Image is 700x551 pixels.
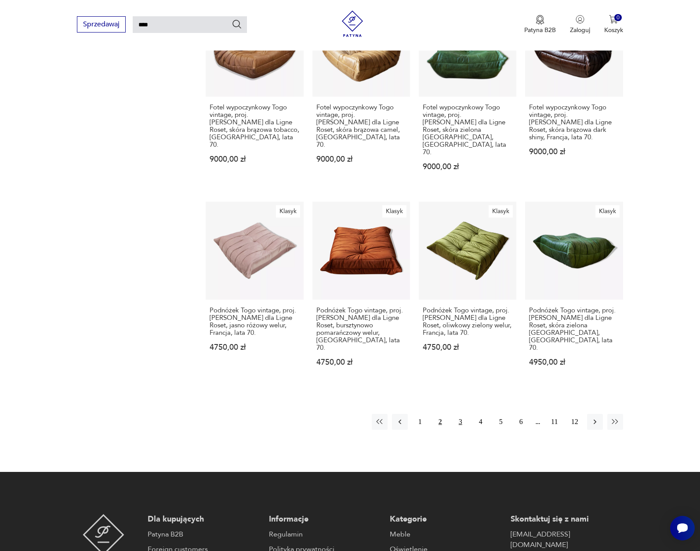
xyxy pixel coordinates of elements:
button: Patyna B2B [524,15,556,34]
button: 6 [513,414,529,430]
p: 9000,00 zł [210,156,299,163]
button: 3 [453,414,468,430]
img: Ikonka użytkownika [576,15,584,24]
p: 9000,00 zł [316,156,406,163]
button: 5 [493,414,509,430]
p: 4950,00 zł [529,359,619,366]
button: 4 [473,414,489,430]
iframe: Smartsupp widget button [670,516,695,540]
button: Zaloguj [570,15,590,34]
button: 0Koszyk [604,15,623,34]
button: 1 [412,414,428,430]
button: Szukaj [232,19,242,29]
p: Zaloguj [570,26,590,34]
a: Patyna B2B [148,529,260,540]
a: Regulamin [269,529,381,540]
p: 9000,00 zł [423,163,512,170]
h3: Fotel wypoczynkowy Togo vintage, proj. [PERSON_NAME] dla Ligne Roset, skóra brązowa tobacco, [GEO... [210,104,299,149]
a: KlasykPodnóżek Togo vintage, proj. M. Ducaroy dla Ligne Roset, jasno różowy welur, Francja, lata ... [206,202,303,383]
button: Sprzedawaj [77,16,126,33]
a: KlasykPodnóżek Togo vintage, proj. M. Ducaroy dla Ligne Roset, oliwkowy zielony welur, Francja, l... [419,202,516,383]
a: KlasykPodnóżek Togo vintage, proj. M. Ducaroy dla Ligne Roset, bursztynowo pomarańczowy welur, Fr... [312,202,410,383]
button: 11 [547,414,562,430]
div: 0 [614,14,622,22]
p: Dla kupujących [148,514,260,525]
p: Patyna B2B [524,26,556,34]
p: 4750,00 zł [423,344,512,351]
img: Ikona medalu [536,15,544,25]
a: Ikona medaluPatyna B2B [524,15,556,34]
p: Informacje [269,514,381,525]
a: Meble [390,529,502,540]
h3: Podnóżek Togo vintage, proj. [PERSON_NAME] dla Ligne Roset, skóra zielona [GEOGRAPHIC_DATA], [GEO... [529,307,619,352]
h3: Podnóżek Togo vintage, proj. [PERSON_NAME] dla Ligne Roset, bursztynowo pomarańczowy welur, [GEOG... [316,307,406,352]
p: Koszyk [604,26,623,34]
h3: Podnóżek Togo vintage, proj. [PERSON_NAME] dla Ligne Roset, jasno różowy welur, Francja, lata 70. [210,307,299,337]
h3: Fotel wypoczynkowy Togo vintage, proj. [PERSON_NAME] dla Ligne Roset, skóra brązowa camel, [GEOGR... [316,104,406,149]
button: 2 [432,414,448,430]
p: 4750,00 zł [210,344,299,351]
p: 4750,00 zł [316,359,406,366]
p: Skontaktuj się z nami [511,514,623,525]
a: [EMAIL_ADDRESS][DOMAIN_NAME] [511,529,623,550]
h3: Podnóżek Togo vintage, proj. [PERSON_NAME] dla Ligne Roset, oliwkowy zielony welur, Francja, lata... [423,307,512,337]
h3: Fotel wypoczynkowy Togo vintage, proj. [PERSON_NAME] dla Ligne Roset, skóra zielona [GEOGRAPHIC_D... [423,104,512,156]
p: 9000,00 zł [529,148,619,156]
p: Kategorie [390,514,502,525]
a: KlasykPodnóżek Togo vintage, proj. M. Ducaroy dla Ligne Roset, skóra zielona dubai, Francja, lata... [525,202,623,383]
button: 12 [567,414,583,430]
img: Patyna - sklep z meblami i dekoracjami vintage [339,11,366,37]
h3: Fotel wypoczynkowy Togo vintage, proj. [PERSON_NAME] dla Ligne Roset, skóra brązowa dark shiny, F... [529,104,619,141]
a: Sprzedawaj [77,22,126,28]
img: Ikona koszyka [609,15,618,24]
